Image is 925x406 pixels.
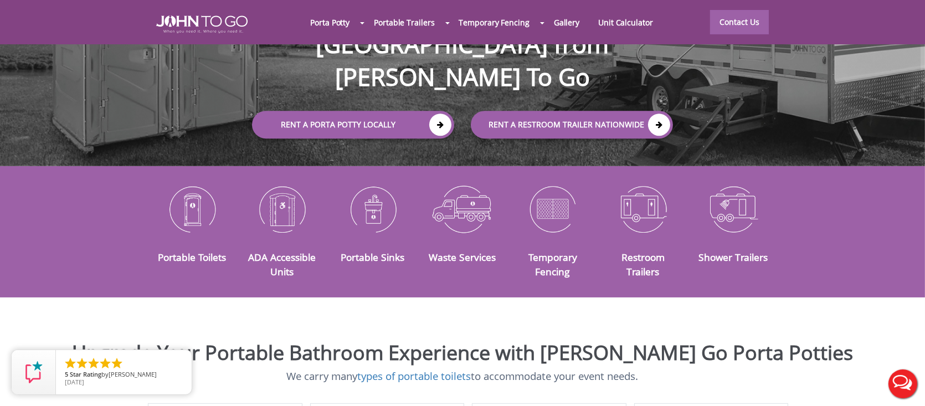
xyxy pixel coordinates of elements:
li:  [99,357,112,370]
button: Live Chat [881,362,925,406]
img: Shower-Trailers-icon_N.png [696,180,770,238]
a: types of portable toilets [358,369,471,383]
img: Restroom-Trailers-icon_N.png [606,180,680,238]
li:  [87,357,100,370]
a: Restroom Trailers [621,250,665,278]
a: Gallery [544,11,589,34]
a: Rent a Porta Potty Locally [252,111,454,138]
img: Portable-Sinks-icon_N.png [336,180,409,238]
a: ADA Accessible Units [248,250,316,278]
span: 5 [65,370,68,378]
img: Portable-Toilets-icon_N.png [155,180,229,238]
img: ADA-Accessible-Units-icon_N.png [245,180,319,238]
img: JOHN to go [156,16,248,33]
a: Unit Calculator [589,11,662,34]
li:  [110,357,124,370]
a: Contact Us [710,10,769,34]
a: Waste Services [429,250,496,264]
a: Portable Trailers [364,11,444,34]
a: Temporary Fencing [450,11,539,34]
p: We carry many to accommodate your event needs. [8,369,917,384]
span: Star Rating [70,370,101,378]
a: Shower Trailers [698,250,768,264]
a: rent a RESTROOM TRAILER Nationwide [471,111,673,138]
a: Portable Sinks [341,250,404,264]
span: [DATE] [65,378,84,386]
a: Porta Potty [301,11,359,34]
a: Temporary Fencing [528,250,577,278]
li:  [64,357,77,370]
img: Waste-Services-icon_N.png [426,180,500,238]
span: [PERSON_NAME] [109,370,157,378]
a: Portable Toilets [158,250,226,264]
li:  [75,357,89,370]
span: by [65,371,183,379]
img: Review Rating [23,361,45,383]
h2: Upgrade Your Portable Bathroom Experience with [PERSON_NAME] Go Porta Potties [8,342,917,364]
img: Temporary-Fencing-cion_N.png [516,180,589,238]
